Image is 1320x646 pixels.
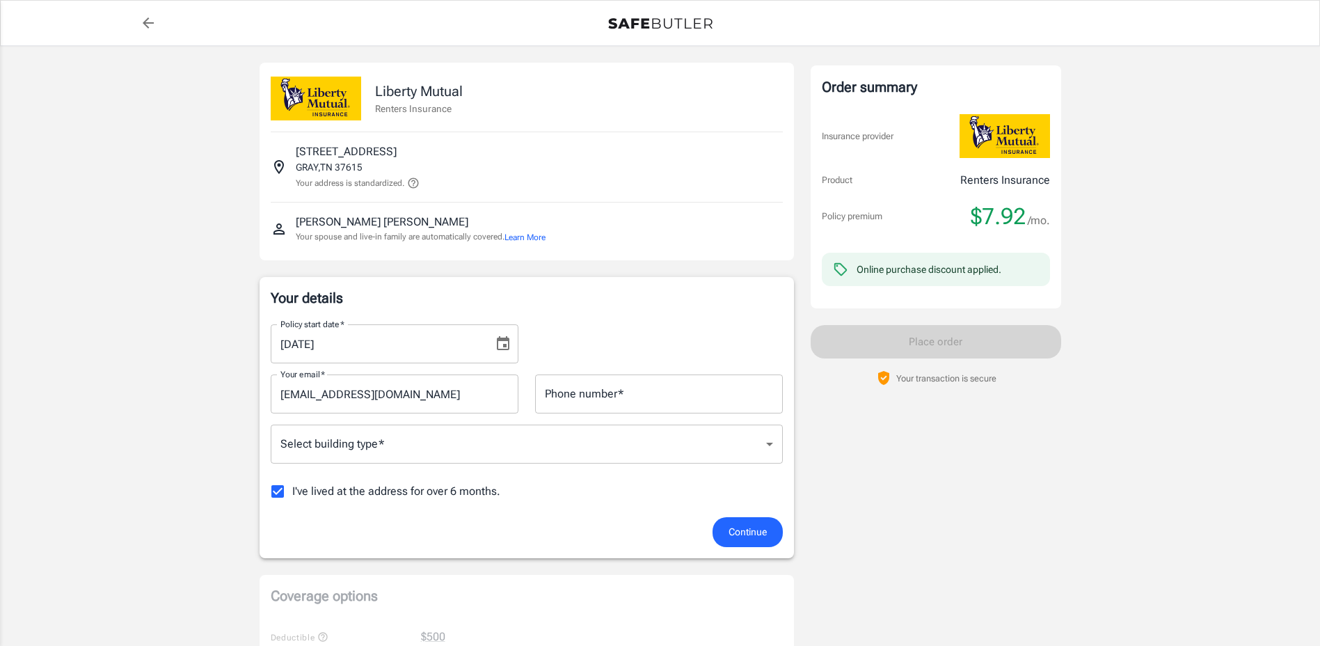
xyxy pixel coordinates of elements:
p: Product [822,173,852,187]
span: $7.92 [971,203,1026,230]
input: Enter email [271,375,518,413]
p: [PERSON_NAME] [PERSON_NAME] [296,214,468,230]
p: Your details [271,288,783,308]
p: Liberty Mutual [375,81,463,102]
button: Learn More [504,231,546,244]
button: Choose date, selected date is Aug 28, 2025 [489,330,517,358]
p: Your address is standardized. [296,177,404,189]
img: Liberty Mutual [960,114,1050,158]
p: Insurance provider [822,129,893,143]
span: I've lived at the address for over 6 months. [292,483,500,500]
label: Your email [280,368,325,380]
input: MM/DD/YYYY [271,324,484,363]
svg: Insured address [271,159,287,175]
p: Renters Insurance [375,102,463,116]
span: Continue [729,523,767,541]
div: Online purchase discount applied. [857,262,1001,276]
a: back to quotes [134,9,162,37]
p: Policy premium [822,210,882,223]
p: Renters Insurance [960,172,1050,189]
button: Continue [713,517,783,547]
img: Liberty Mutual [271,77,361,120]
p: [STREET_ADDRESS] [296,143,397,160]
p: GRAY , TN 37615 [296,160,363,174]
div: Order summary [822,77,1050,97]
input: Enter number [535,375,783,413]
label: Policy start date [280,318,344,330]
svg: Insured person [271,221,287,237]
img: Back to quotes [608,18,713,29]
span: /mo. [1028,211,1050,230]
p: Your spouse and live-in family are automatically covered. [296,230,546,244]
p: Your transaction is secure [896,372,996,385]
